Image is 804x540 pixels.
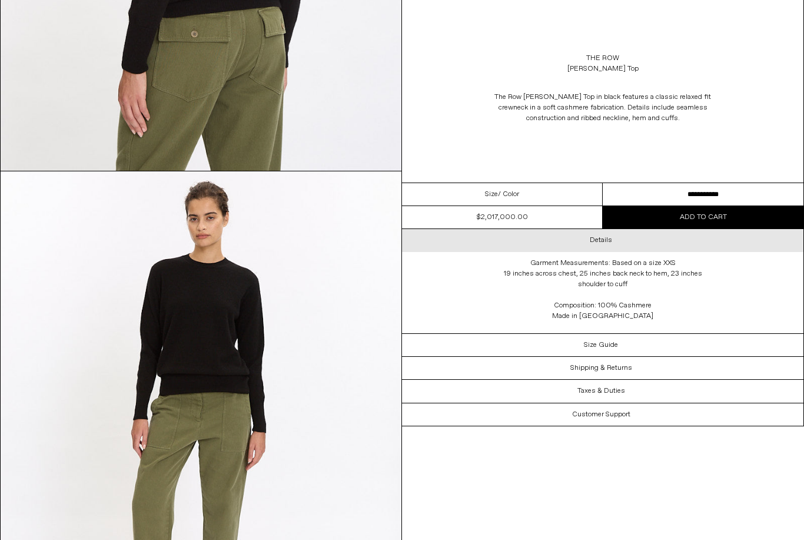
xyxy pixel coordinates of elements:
[485,189,498,200] span: Size
[680,213,727,222] span: Add to cart
[572,410,630,419] h3: Customer Support
[477,213,528,222] span: $2,017,000.00
[584,341,618,349] h3: Size Guide
[485,86,720,130] p: The Row [PERSON_NAME] Top in black features a classic relaxed fit crewneck in a soft cashmere fab...
[577,387,625,395] h3: Taxes & Duties
[498,189,519,200] span: / Color
[567,64,639,74] div: [PERSON_NAME] Top
[603,206,803,228] button: Add to cart
[586,53,619,64] a: The Row
[485,252,720,333] div: Garment Measurements: Based on a size XXS 19 inches across chest, 25 inches back neck to hem, 23 ...
[590,236,612,244] h3: Details
[570,364,632,372] h3: Shipping & Returns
